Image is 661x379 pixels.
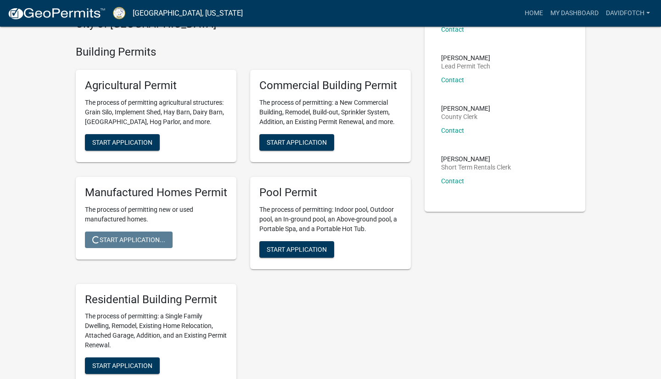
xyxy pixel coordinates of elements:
[92,362,152,369] span: Start Application
[85,293,227,306] h5: Residential Building Permit
[76,45,411,59] h4: Building Permits
[85,311,227,350] p: The process of permitting: a Single Family Dwelling, Remodel, Existing Home Relocation, Attached ...
[441,63,490,69] p: Lead Permit Tech
[441,177,464,185] a: Contact
[267,245,327,253] span: Start Application
[85,232,173,248] button: Start Application...
[441,55,490,61] p: [PERSON_NAME]
[85,186,227,199] h5: Manufactured Homes Permit
[85,357,160,374] button: Start Application
[441,76,464,84] a: Contact
[259,241,334,258] button: Start Application
[441,164,511,170] p: Short Term Rentals Clerk
[92,236,165,243] span: Start Application...
[259,186,402,199] h5: Pool Permit
[441,127,464,134] a: Contact
[441,156,511,162] p: [PERSON_NAME]
[259,134,334,151] button: Start Application
[113,7,125,19] img: Putnam County, Georgia
[92,138,152,146] span: Start Application
[85,79,227,92] h5: Agricultural Permit
[133,6,243,21] a: [GEOGRAPHIC_DATA], [US_STATE]
[441,113,490,120] p: County Clerk
[85,98,227,127] p: The process of permitting agricultural structures: Grain Silo, Implement Shed, Hay Barn, Dairy Ba...
[85,134,160,151] button: Start Application
[267,138,327,146] span: Start Application
[259,205,402,234] p: The process of permitting: Indoor pool, Outdoor pool, an In-ground pool, an Above-ground pool, a ...
[441,105,490,112] p: [PERSON_NAME]
[259,98,402,127] p: The process of permitting: a New Commercial Building, Remodel, Build-out, Sprinkler System, Addit...
[259,79,402,92] h5: Commercial Building Permit
[85,205,227,224] p: The process of permitting new or used manufactured homes.
[547,5,602,22] a: My Dashboard
[602,5,654,22] a: davidfotch
[521,5,547,22] a: Home
[441,26,464,33] a: Contact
